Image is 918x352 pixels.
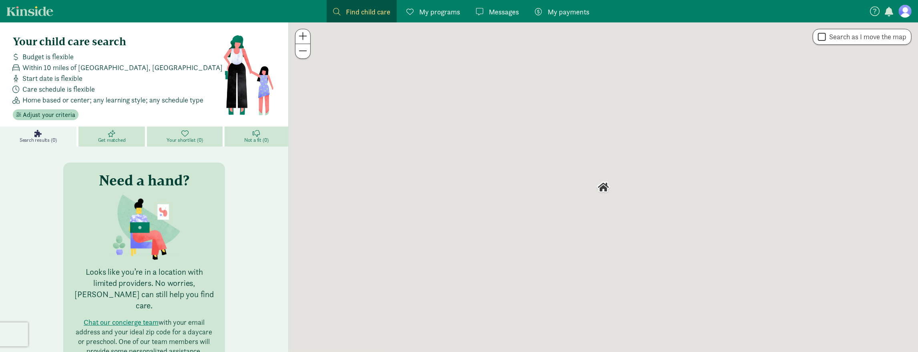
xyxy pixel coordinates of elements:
[419,6,460,17] span: My programs
[548,6,589,17] span: My payments
[22,73,82,84] span: Start date is flexible
[147,127,225,147] a: Your shortlist (0)
[22,84,95,95] span: Care schedule is flexible
[346,6,390,17] span: Find child care
[84,318,159,327] button: Chat our concierge team
[167,137,203,143] span: Your shortlist (0)
[6,6,53,16] a: Kinside
[244,137,269,143] span: Not a fit (0)
[13,109,78,121] button: Adjust your criteria
[22,95,203,105] span: Home based or center; any learning style; any schedule type
[73,266,215,311] p: Looks like you’re in a location with limited providers. No worries, [PERSON_NAME] can still help ...
[13,35,223,48] h4: Your child care search
[20,137,57,143] span: Search results (0)
[489,6,519,17] span: Messages
[225,127,288,147] a: Not a fit (0)
[99,172,189,188] h3: Need a hand?
[78,127,147,147] a: Get matched
[597,181,610,194] div: Click to see details
[22,62,223,73] span: Within 10 miles of [GEOGRAPHIC_DATA], [GEOGRAPHIC_DATA]
[22,51,74,62] span: Budget is flexible
[23,110,75,120] span: Adjust your criteria
[826,32,906,42] label: Search as I move the map
[98,137,126,143] span: Get matched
